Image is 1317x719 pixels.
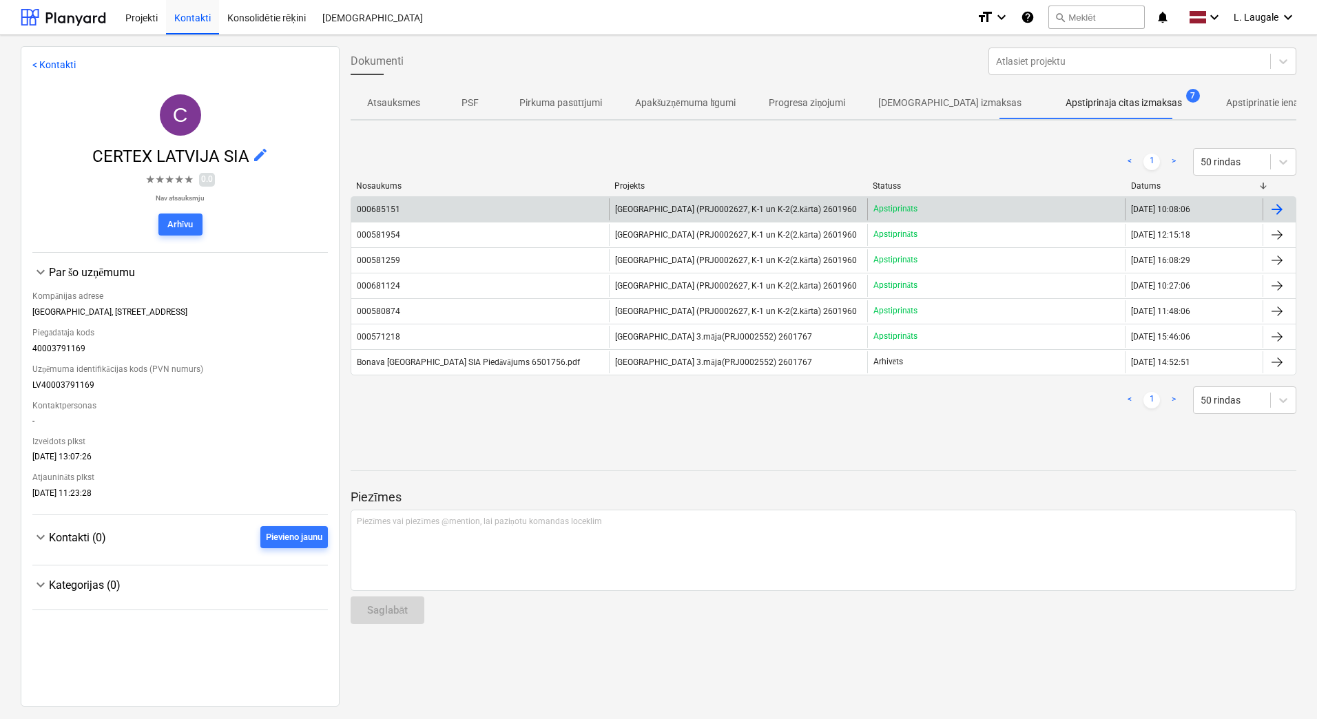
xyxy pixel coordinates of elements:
[1143,154,1160,170] a: Page 1 is your current page
[32,264,49,280] span: keyboard_arrow_down
[32,416,328,431] div: -
[351,489,1296,506] p: Piezīmes
[160,94,201,136] div: CERTEX
[1048,6,1145,29] button: Meklēt
[32,548,328,554] div: Kontakti (0)Pievieno jaunu
[367,96,420,110] p: Atsauksmes
[32,576,328,593] div: Kategorijas (0)
[614,181,862,191] div: Projekts
[266,530,322,545] div: Pievieno jaunu
[635,96,736,110] p: Apakšuzņēmuma līgumi
[357,306,400,316] div: 000580874
[199,173,215,186] span: 0.0
[32,59,76,70] a: < Kontakti
[615,357,811,368] span: Ropažu ielas 3.māja(PRJ0002552) 2601767
[32,344,328,359] div: 40003791169
[32,576,49,593] span: keyboard_arrow_down
[173,103,188,126] span: C
[1280,9,1296,25] i: keyboard_arrow_down
[615,256,856,266] span: Tumes iela (PRJ0002627, K-1 un K-2(2.kārta) 2601960
[873,203,917,215] p: Apstiprināts
[351,53,404,70] span: Dokumenti
[49,266,328,279] div: Par šo uzņēmumu
[252,147,269,163] span: edit
[615,230,856,240] span: Tumes iela (PRJ0002627, K-1 un K-2(2.kārta) 2601960
[1156,9,1170,25] i: notifications
[873,356,903,368] p: Arhivēts
[32,431,328,452] div: Izveidots plkst
[615,281,856,291] span: Tumes iela (PRJ0002627, K-1 un K-2(2.kārta) 2601960
[145,171,155,188] span: ★
[873,280,917,291] p: Apstiprināts
[357,256,400,265] div: 000581259
[1131,281,1190,291] div: [DATE] 10:27:06
[1131,306,1190,316] div: [DATE] 11:48:06
[32,529,49,545] span: keyboard_arrow_down
[1131,230,1190,240] div: [DATE] 12:15:18
[873,229,917,240] p: Apstiprināts
[1131,357,1190,367] div: [DATE] 14:52:51
[32,280,328,503] div: Par šo uzņēmumu
[453,96,486,110] p: PSF
[873,181,1120,191] div: Statuss
[167,217,194,233] div: Arhīvu
[1165,392,1182,408] a: Next page
[260,526,328,548] button: Pievieno jaunu
[1131,332,1190,342] div: [DATE] 15:46:06
[49,531,106,544] span: Kontakti (0)
[356,181,603,191] div: Nosaukums
[1021,9,1035,25] i: Zināšanu pamats
[32,286,328,307] div: Kompānijas adrese
[165,171,174,188] span: ★
[615,205,856,215] span: Tumes iela (PRJ0002627, K-1 un K-2(2.kārta) 2601960
[357,230,400,240] div: 000581954
[1165,154,1182,170] a: Next page
[615,332,811,342] span: Ropažu ielas 3.māja(PRJ0002552) 2601767
[32,307,328,322] div: [GEOGRAPHIC_DATA], [STREET_ADDRESS]
[32,322,328,344] div: Piegādātāja kods
[1131,205,1190,214] div: [DATE] 10:08:06
[32,488,328,503] div: [DATE] 11:23:28
[1121,154,1138,170] a: Previous page
[615,306,856,317] span: Tumes iela (PRJ0002627, K-1 un K-2(2.kārta) 2601960
[878,96,1022,110] p: [DEMOGRAPHIC_DATA] izmaksas
[769,96,845,110] p: Progresa ziņojumi
[32,395,328,416] div: Kontaktpersonas
[145,194,215,202] p: Nav atsauksmju
[1131,256,1190,265] div: [DATE] 16:08:29
[32,264,328,280] div: Par šo uzņēmumu
[32,467,328,488] div: Atjaunināts plkst
[1143,392,1160,408] a: Page 1 is your current page
[32,526,328,548] div: Kontakti (0)Pievieno jaunu
[1248,653,1317,719] iframe: Chat Widget
[1186,89,1200,103] span: 7
[873,305,917,317] p: Apstiprināts
[357,357,580,368] div: Bonava [GEOGRAPHIC_DATA] SIA Piedāvājums 6501756.pdf
[32,593,328,598] div: Kategorijas (0)
[1121,392,1138,408] a: Previous page
[357,281,400,291] div: 000681124
[158,213,203,236] button: Arhīvu
[32,380,328,395] div: LV40003791169
[92,147,252,166] span: CERTEX LATVIJA SIA
[873,331,917,342] p: Apstiprināts
[32,452,328,467] div: [DATE] 13:07:26
[519,96,602,110] p: Pirkuma pasūtījumi
[993,9,1010,25] i: keyboard_arrow_down
[49,579,328,592] div: Kategorijas (0)
[184,171,194,188] span: ★
[977,9,993,25] i: format_size
[873,254,917,266] p: Apstiprināts
[357,332,400,342] div: 000571218
[1206,9,1223,25] i: keyboard_arrow_down
[1234,12,1278,23] span: L. Laugale
[357,205,400,214] div: 000685151
[1066,96,1181,110] p: Apstiprināja citas izmaksas
[1131,181,1258,191] div: Datums
[174,171,184,188] span: ★
[155,171,165,188] span: ★
[1055,12,1066,23] span: search
[32,359,328,380] div: Uzņēmuma identifikācijas kods (PVN numurs)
